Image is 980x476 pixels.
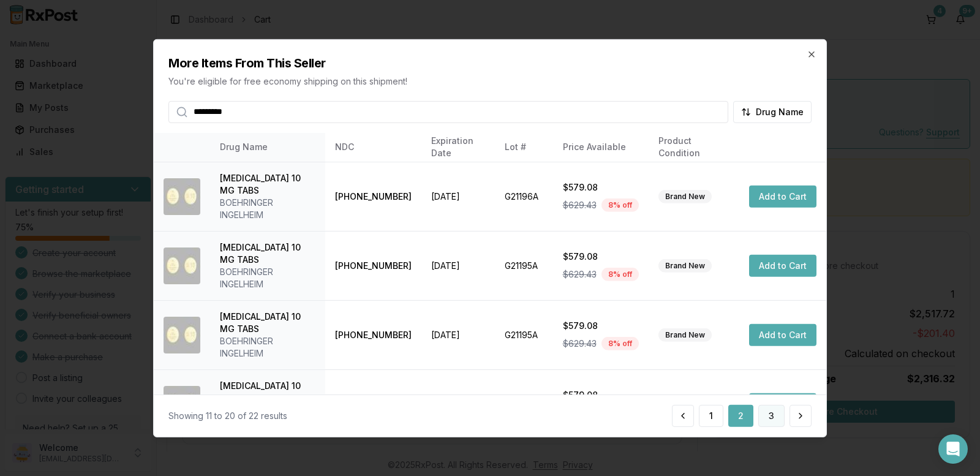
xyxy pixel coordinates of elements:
[728,405,753,427] button: 2
[495,132,553,162] th: Lot #
[325,231,421,300] td: [PHONE_NUMBER]
[164,247,200,284] img: Jardiance 10 MG TABS
[220,380,315,404] div: [MEDICAL_DATA] 10 MG TABS
[168,54,812,71] h2: More Items From This Seller
[495,231,553,300] td: G21195A
[601,198,639,212] div: 8 % off
[325,369,421,439] td: [PHONE_NUMBER]
[421,300,494,369] td: [DATE]
[749,324,816,346] button: Add to Cart
[220,335,315,360] div: BOEHRINGER INGELHEIM
[601,337,639,350] div: 8 % off
[325,132,421,162] th: NDC
[220,311,315,335] div: [MEDICAL_DATA] 10 MG TABS
[749,393,816,415] button: Add to Cart
[325,162,421,231] td: [PHONE_NUMBER]
[495,162,553,231] td: G21196A
[563,389,639,401] div: $579.08
[495,300,553,369] td: G21195A
[164,178,200,215] img: Jardiance 10 MG TABS
[658,259,712,273] div: Brand New
[210,132,325,162] th: Drug Name
[421,162,494,231] td: [DATE]
[220,197,315,221] div: BOEHRINGER INGELHEIM
[168,410,287,422] div: Showing 11 to 20 of 22 results
[749,186,816,208] button: Add to Cart
[756,105,804,118] span: Drug Name
[563,320,639,332] div: $579.08
[325,300,421,369] td: [PHONE_NUMBER]
[658,328,712,342] div: Brand New
[749,255,816,277] button: Add to Cart
[164,386,200,423] img: Jardiance 10 MG TABS
[495,369,553,439] td: G21195A
[658,190,712,203] div: Brand New
[563,199,597,211] span: $629.43
[220,266,315,290] div: BOEHRINGER INGELHEIM
[758,405,785,427] button: 3
[563,338,597,350] span: $629.43
[563,251,639,263] div: $579.08
[421,132,494,162] th: Expiration Date
[733,100,812,123] button: Drug Name
[164,317,200,353] img: Jardiance 10 MG TABS
[168,75,812,87] p: You're eligible for free economy shipping on this shipment!
[601,268,639,281] div: 8 % off
[649,132,739,162] th: Product Condition
[553,132,649,162] th: Price Available
[563,268,597,281] span: $629.43
[421,231,494,300] td: [DATE]
[421,369,494,439] td: [DATE]
[699,405,723,427] button: 1
[220,172,315,197] div: [MEDICAL_DATA] 10 MG TABS
[563,181,639,194] div: $579.08
[220,241,315,266] div: [MEDICAL_DATA] 10 MG TABS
